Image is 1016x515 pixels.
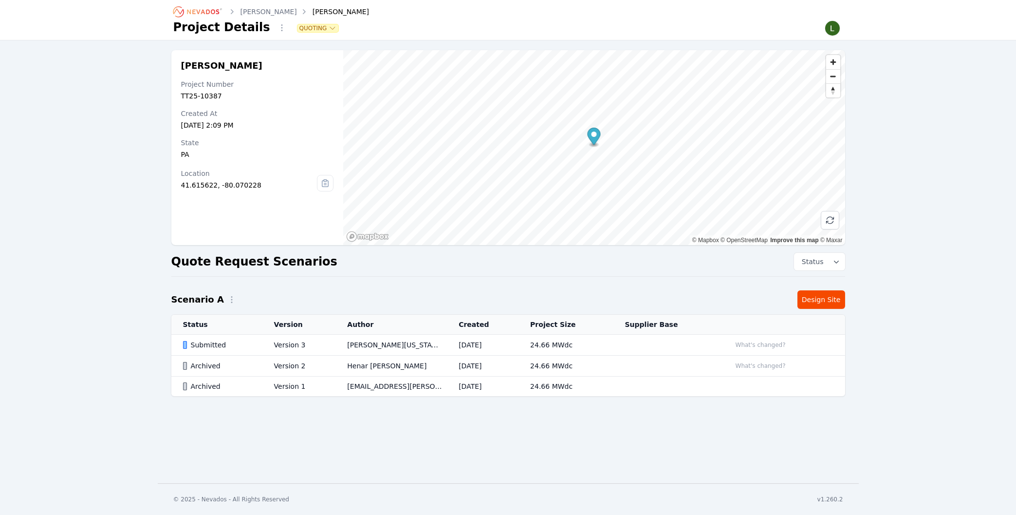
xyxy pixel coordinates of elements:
td: 24.66 MWdc [518,377,613,397]
div: PA [181,150,334,159]
div: [DATE] 2:09 PM [181,120,334,130]
h2: Quote Request Scenarios [171,254,337,269]
span: Zoom out [826,70,840,83]
th: Created [447,315,518,335]
div: [PERSON_NAME] [299,7,369,17]
div: TT25-10387 [181,91,334,101]
div: Map marker [588,128,601,148]
td: Version 2 [262,356,336,377]
a: Mapbox homepage [346,231,389,242]
div: Location [181,169,317,178]
span: Reset bearing to north [826,84,840,97]
span: Status [798,257,824,267]
nav: Breadcrumb [173,4,369,19]
td: [DATE] [447,377,518,397]
td: 24.66 MWdc [518,356,613,377]
td: 24.66 MWdc [518,335,613,356]
div: State [181,138,334,148]
td: [PERSON_NAME][US_STATE] [335,335,447,356]
button: What's changed? [731,361,790,371]
td: Version 3 [262,335,336,356]
div: Created At [181,109,334,118]
canvas: Map [343,50,845,245]
h2: Scenario A [171,293,224,306]
div: Archived [183,381,258,391]
td: Version 1 [262,377,336,397]
th: Author [335,315,447,335]
a: Mapbox [692,237,719,244]
div: v1.260.2 [817,496,843,503]
div: Submitted [183,340,258,350]
td: [EMAIL_ADDRESS][PERSON_NAME][DOMAIN_NAME] [335,377,447,397]
a: Improve this map [770,237,818,244]
tr: ArchivedVersion 2Henar [PERSON_NAME][DATE]24.66 MWdcWhat's changed? [171,356,845,377]
th: Version [262,315,336,335]
a: [PERSON_NAME] [240,7,297,17]
td: [DATE] [447,335,518,356]
th: Supplier Base [613,315,720,335]
tr: ArchivedVersion 1[EMAIL_ADDRESS][PERSON_NAME][DOMAIN_NAME][DATE]24.66 MWdc [171,377,845,397]
button: Reset bearing to north [826,83,840,97]
th: Project Size [518,315,613,335]
button: Zoom out [826,69,840,83]
div: 41.615622, -80.070228 [181,180,317,190]
div: Project Number [181,79,334,89]
td: [DATE] [447,356,518,377]
a: OpenStreetMap [720,237,768,244]
button: Quoting [297,24,339,32]
td: Henar [PERSON_NAME] [335,356,447,377]
div: © 2025 - Nevados - All Rights Reserved [173,496,290,503]
tr: SubmittedVersion 3[PERSON_NAME][US_STATE][DATE]24.66 MWdcWhat's changed? [171,335,845,356]
a: Maxar [820,237,843,244]
button: What's changed? [731,340,790,350]
img: Lamar Washington [825,20,840,36]
h1: Project Details [173,19,270,35]
button: Status [794,253,845,270]
div: Archived [183,361,258,371]
h2: [PERSON_NAME] [181,60,334,72]
button: Zoom in [826,55,840,69]
th: Status [171,315,262,335]
a: Design Site [797,290,845,309]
